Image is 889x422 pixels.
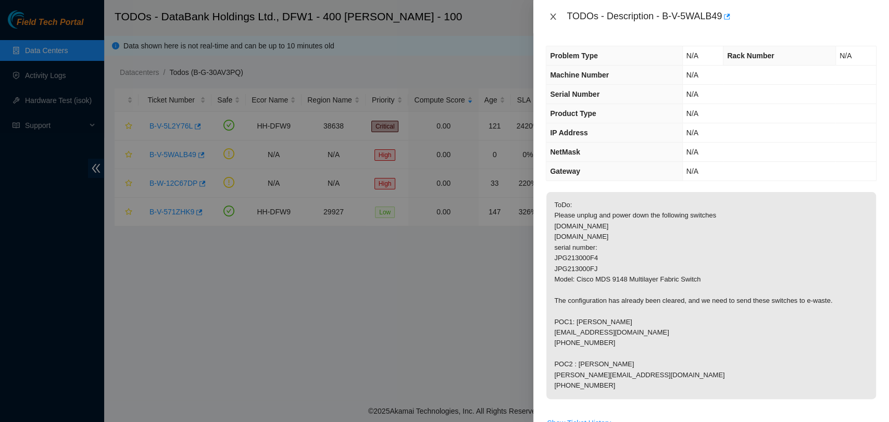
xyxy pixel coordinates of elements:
span: Serial Number [550,90,599,98]
span: N/A [686,148,698,156]
span: N/A [686,90,698,98]
div: TODOs - Description - B-V-5WALB49 [567,8,877,25]
span: Problem Type [550,52,598,60]
span: Rack Number [727,52,774,60]
span: NetMask [550,148,580,156]
span: close [549,12,557,21]
span: N/A [686,167,698,175]
p: ToDo: Please unplug and power down the following switches [DOMAIN_NAME] [DOMAIN_NAME] serial numb... [546,192,876,399]
span: Machine Number [550,71,609,79]
span: N/A [686,109,698,118]
span: Product Type [550,109,596,118]
span: Gateway [550,167,580,175]
span: N/A [686,71,698,79]
button: Close [546,12,560,22]
span: N/A [840,52,852,60]
span: N/A [686,52,698,60]
span: N/A [686,129,698,137]
span: IP Address [550,129,587,137]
